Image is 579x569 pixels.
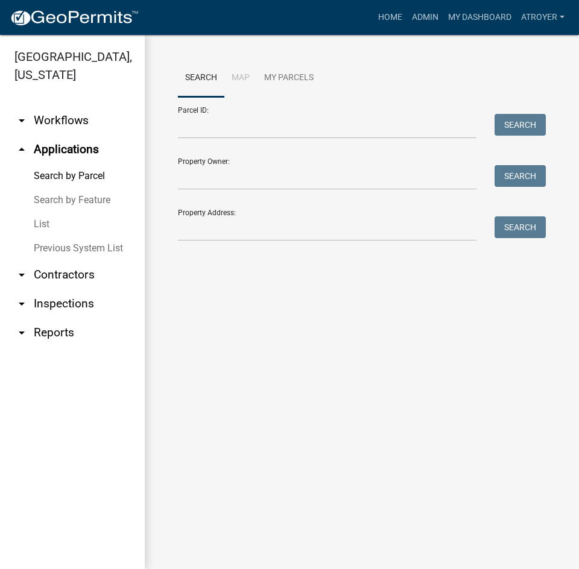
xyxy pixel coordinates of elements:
button: Search [495,216,546,238]
a: My Parcels [257,59,321,98]
a: My Dashboard [443,6,516,29]
i: arrow_drop_down [14,297,29,311]
button: Search [495,165,546,187]
a: Search [178,59,224,98]
i: arrow_drop_down [14,113,29,128]
button: Search [495,114,546,136]
a: Admin [407,6,443,29]
a: atroyer [516,6,569,29]
i: arrow_drop_down [14,325,29,340]
i: arrow_drop_up [14,142,29,157]
a: Home [373,6,407,29]
i: arrow_drop_down [14,268,29,282]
